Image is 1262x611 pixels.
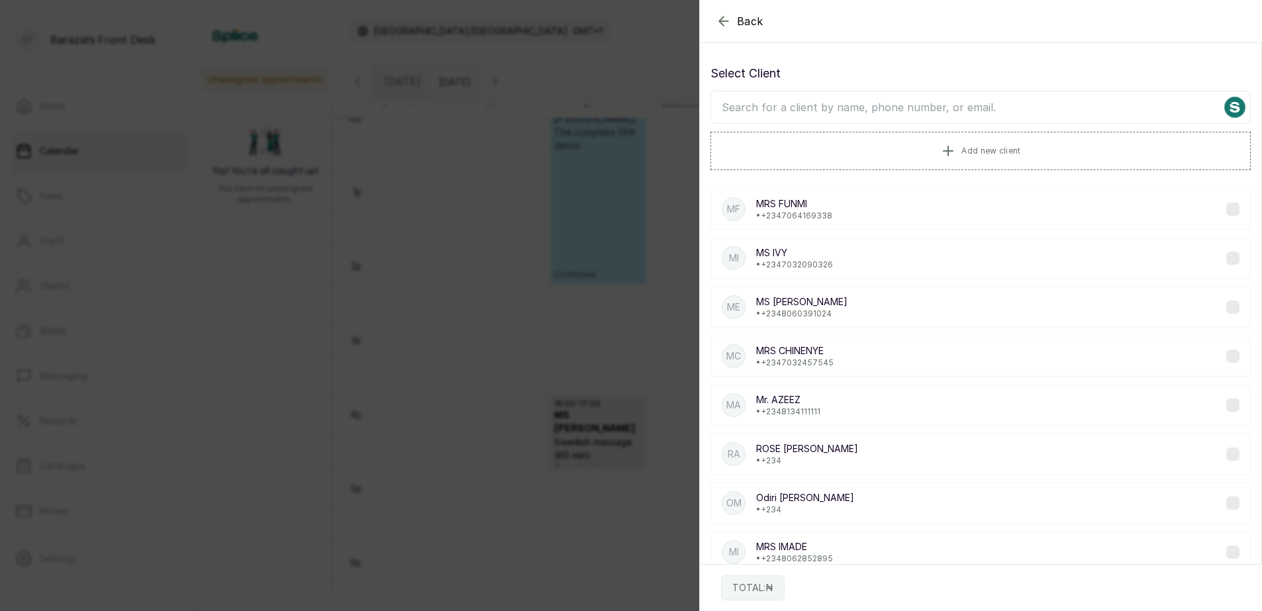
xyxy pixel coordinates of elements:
[729,545,739,559] p: MI
[756,504,854,515] p: • +234
[726,496,742,510] p: OM
[726,350,741,363] p: MC
[729,252,739,265] p: MI
[961,146,1020,156] span: Add new client
[756,393,820,406] p: Mr. AZEEZ
[727,301,740,314] p: ME
[716,13,763,29] button: Back
[756,406,820,417] p: • +234 8134111111
[727,203,740,216] p: MF
[756,211,832,221] p: • +234 7064169338
[756,344,834,357] p: MRS CHINENYE
[756,540,833,553] p: MRS IMADE
[756,259,833,270] p: • +234 7032090326
[756,491,854,504] p: Odiri [PERSON_NAME]
[756,357,834,368] p: • +234 7032457545
[756,246,833,259] p: MS IVY
[728,447,740,461] p: RA
[756,442,858,455] p: ROSE [PERSON_NAME]
[710,91,1251,124] input: Search for a client by name, phone number, or email.
[756,455,858,466] p: • +234
[756,197,832,211] p: MRS FUNMI
[756,295,848,308] p: MS [PERSON_NAME]
[732,581,773,594] p: TOTAL: ₦
[756,553,833,564] p: • +234 8062852895
[710,132,1251,170] button: Add new client
[710,64,1251,83] p: Select Client
[737,13,763,29] span: Back
[756,308,848,319] p: • +234 8060391024
[726,399,741,412] p: MA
